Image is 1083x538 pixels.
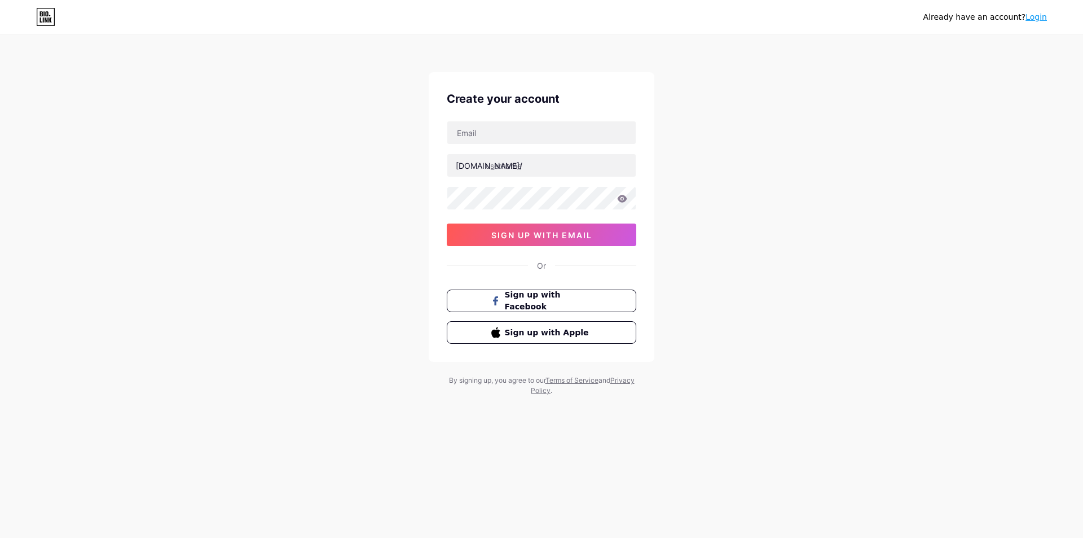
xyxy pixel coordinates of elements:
span: Sign up with Apple [505,327,592,339]
div: Already have an account? [923,11,1047,23]
span: sign up with email [491,230,592,240]
a: Login [1025,12,1047,21]
button: Sign up with Facebook [447,290,636,312]
a: Terms of Service [545,376,598,384]
div: [DOMAIN_NAME]/ [456,160,522,172]
button: sign up with email [447,224,636,246]
button: Sign up with Apple [447,321,636,344]
input: username [447,154,636,177]
div: By signing up, you agree to our and . [446,375,637,396]
span: Sign up with Facebook [505,289,592,313]
div: Create your account [447,90,636,107]
div: Or [537,260,546,272]
input: Email [447,121,636,144]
